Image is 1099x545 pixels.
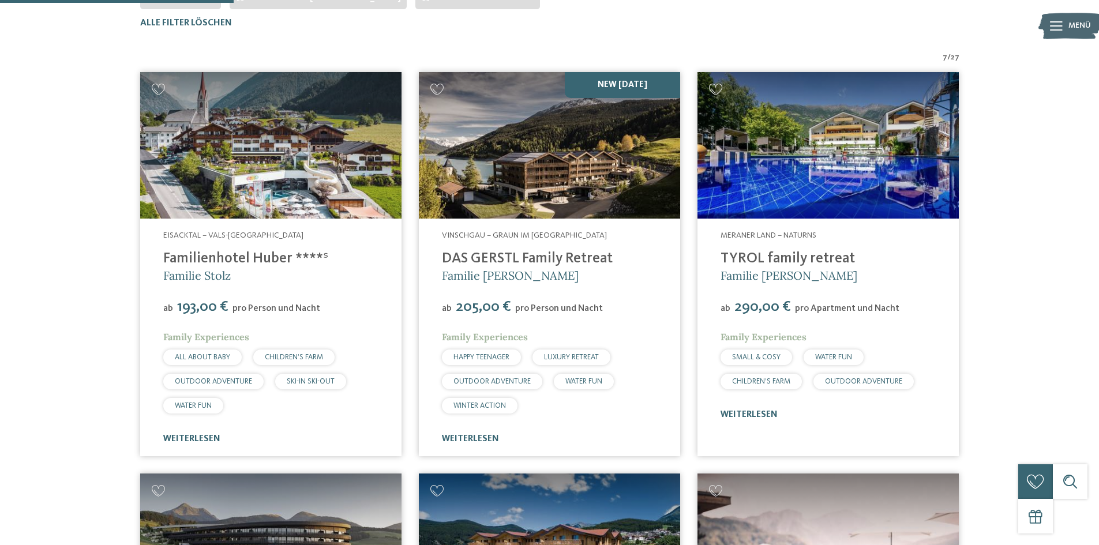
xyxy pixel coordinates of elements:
[175,402,212,409] span: WATER FUN
[453,354,509,361] span: HAPPY TEENAGER
[721,268,857,283] span: Familie [PERSON_NAME]
[721,331,807,343] span: Family Experiences
[515,304,603,313] span: pro Person und Nacht
[825,378,902,385] span: OUTDOOR ADVENTURE
[175,378,252,385] span: OUTDOOR ADVENTURE
[721,410,778,419] a: weiterlesen
[453,378,531,385] span: OUTDOOR ADVENTURE
[565,378,602,385] span: WATER FUN
[442,231,607,239] span: Vinschgau – Graun im [GEOGRAPHIC_DATA]
[140,72,402,219] img: Familienhotels gesucht? Hier findet ihr die besten!
[175,354,230,361] span: ALL ABOUT BABY
[163,434,220,443] a: weiterlesen
[951,52,959,63] span: 27
[453,299,514,314] span: 205,00 €
[163,268,231,283] span: Familie Stolz
[732,378,790,385] span: CHILDREN’S FARM
[163,331,249,343] span: Family Experiences
[697,72,959,219] a: Familienhotels gesucht? Hier findet ihr die besten!
[732,354,781,361] span: SMALL & COSY
[721,231,816,239] span: Meraner Land – Naturns
[442,331,528,343] span: Family Experiences
[140,18,232,28] span: Alle Filter löschen
[232,304,320,313] span: pro Person und Nacht
[544,354,599,361] span: LUXURY RETREAT
[442,251,613,266] a: DAS GERSTL Family Retreat
[721,251,855,266] a: TYROL family retreat
[815,354,852,361] span: WATER FUN
[174,299,231,314] span: 193,00 €
[442,304,452,313] span: ab
[795,304,899,313] span: pro Apartment und Nacht
[943,52,947,63] span: 7
[163,231,303,239] span: Eisacktal – Vals-[GEOGRAPHIC_DATA]
[163,304,173,313] span: ab
[287,378,335,385] span: SKI-IN SKI-OUT
[453,402,506,409] span: WINTER ACTION
[442,268,579,283] span: Familie [PERSON_NAME]
[947,52,951,63] span: /
[265,354,323,361] span: CHILDREN’S FARM
[732,299,794,314] span: 290,00 €
[721,304,730,313] span: ab
[419,72,680,219] img: Familienhotels gesucht? Hier findet ihr die besten!
[163,251,328,266] a: Familienhotel Huber ****ˢ
[442,434,499,443] a: weiterlesen
[697,72,959,219] img: Familien Wellness Residence Tyrol ****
